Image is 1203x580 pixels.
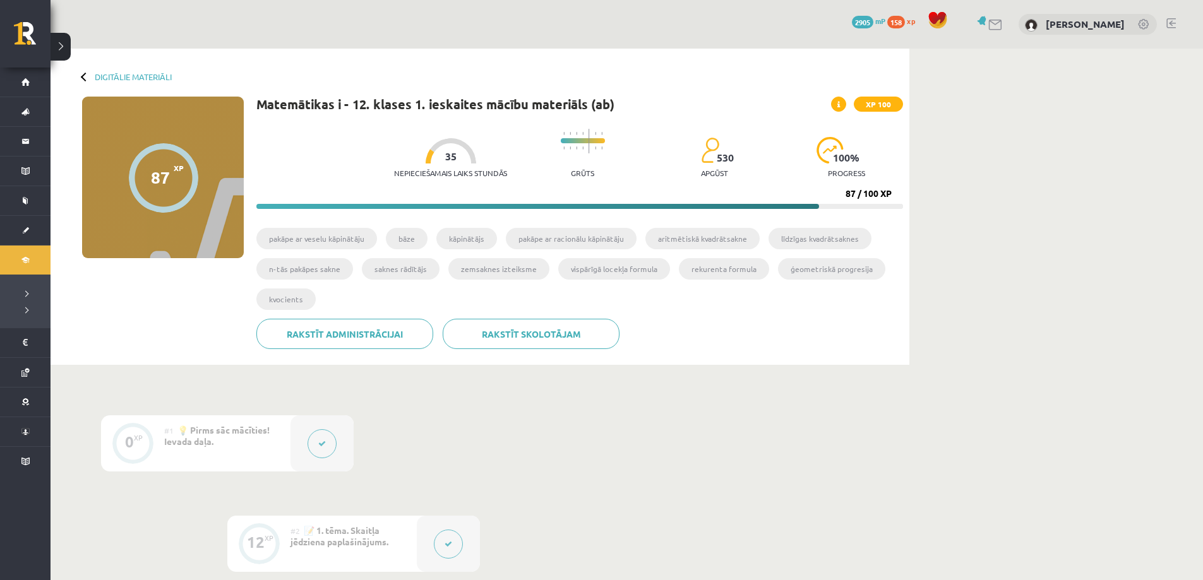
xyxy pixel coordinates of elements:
[362,258,440,280] li: saknes rādītājs
[595,132,596,135] img: icon-short-line-57e1e144782c952c97e751825c79c345078a6d821885a25fce030b3d8c18986b.svg
[589,129,590,153] img: icon-long-line-d9ea69661e0d244f92f715978eff75569469978d946b2353a9bb055b3ed8787d.svg
[563,146,565,150] img: icon-short-line-57e1e144782c952c97e751825c79c345078a6d821885a25fce030b3d8c18986b.svg
[852,16,885,26] a: 2905 mP
[164,425,174,435] span: #1
[854,97,903,112] span: XP 100
[265,535,273,542] div: XP
[887,16,905,28] span: 158
[125,436,134,447] div: 0
[576,146,577,150] img: icon-short-line-57e1e144782c952c97e751825c79c345078a6d821885a25fce030b3d8c18986b.svg
[701,137,719,163] img: students-c634bb4e5e11cddfef0936a35e636f08e4e9abd3cc4e673bd6f9a4125e45ecb1.svg
[582,132,584,135] img: icon-short-line-57e1e144782c952c97e751825c79c345078a6d821885a25fce030b3d8c18986b.svg
[828,169,865,177] p: progress
[1046,18,1125,30] a: [PERSON_NAME]
[576,132,577,135] img: icon-short-line-57e1e144782c952c97e751825c79c345078a6d821885a25fce030b3d8c18986b.svg
[701,169,728,177] p: apgūst
[595,146,596,150] img: icon-short-line-57e1e144782c952c97e751825c79c345078a6d821885a25fce030b3d8c18986b.svg
[256,258,353,280] li: n-tās pakāpes sakne
[817,137,844,163] img: icon-progress-161ccf0a02000e728c5f80fcf4c31c7af3da0e1684b2b1d7c360e028c24a22f1.svg
[558,258,670,280] li: vispārīgā locekļa formula
[679,258,769,280] li: rekurenta formula
[174,163,184,172] span: XP
[833,152,860,163] span: 100 %
[778,258,885,280] li: ģeometriskā progresija
[164,424,270,447] span: 💡 Pirms sāc mācīties! Ievada daļa.
[570,132,571,135] img: icon-short-line-57e1e144782c952c97e751825c79c345078a6d821885a25fce030b3d8c18986b.svg
[443,319,619,349] a: Rakstīt skolotājam
[601,146,602,150] img: icon-short-line-57e1e144782c952c97e751825c79c345078a6d821885a25fce030b3d8c18986b.svg
[256,288,316,310] li: kvocients
[394,169,507,177] p: Nepieciešamais laiks stundās
[582,146,584,150] img: icon-short-line-57e1e144782c952c97e751825c79c345078a6d821885a25fce030b3d8c18986b.svg
[290,526,300,536] span: #2
[907,16,915,26] span: xp
[151,168,170,187] div: 87
[887,16,921,26] a: 158 xp
[1025,19,1038,32] img: Eriks Meļņiks
[386,228,428,249] li: bāze
[852,16,873,28] span: 2905
[601,132,602,135] img: icon-short-line-57e1e144782c952c97e751825c79c345078a6d821885a25fce030b3d8c18986b.svg
[506,228,637,249] li: pakāpe ar racionālu kāpinātāju
[436,228,497,249] li: kāpinātājs
[445,151,457,162] span: 35
[290,524,388,547] span: 📝 1. tēma. Skaitļa jēdziena paplašinājums.
[14,22,51,54] a: Rīgas 1. Tālmācības vidusskola
[256,97,614,112] h1: Matemātikas i - 12. klases 1. ieskaites mācību materiāls (ab)
[875,16,885,26] span: mP
[448,258,549,280] li: zemsaknes izteiksme
[570,146,571,150] img: icon-short-line-57e1e144782c952c97e751825c79c345078a6d821885a25fce030b3d8c18986b.svg
[717,152,734,163] span: 530
[95,72,172,81] a: Digitālie materiāli
[769,228,871,249] li: līdzīgas kvadrātsaknes
[134,434,143,441] div: XP
[571,169,594,177] p: Grūts
[256,228,377,249] li: pakāpe ar veselu kāpinātāju
[563,132,565,135] img: icon-short-line-57e1e144782c952c97e751825c79c345078a6d821885a25fce030b3d8c18986b.svg
[645,228,760,249] li: aritmētiskā kvadrātsakne
[256,319,433,349] a: Rakstīt administrācijai
[247,536,265,548] div: 12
